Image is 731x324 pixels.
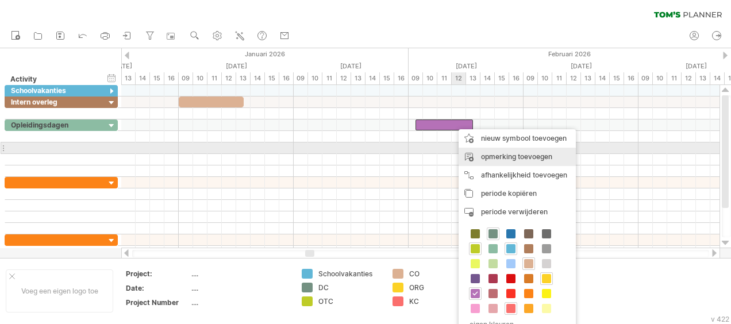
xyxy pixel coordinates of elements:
[682,72,696,84] div: 12
[409,269,472,279] div: CO
[193,72,207,84] div: 10
[567,72,581,84] div: 12
[64,60,179,72] div: woensdag, 28 Januari 2026
[538,72,552,84] div: 10
[294,60,409,72] div: vrijdag, 30 Januari 2026
[524,60,638,72] div: dinsdag, 3 Februari 2026
[279,72,294,84] div: 16
[524,72,538,84] div: 09
[322,72,337,84] div: 11
[409,296,472,306] div: KC
[11,85,99,96] div: Schoolvakanties
[711,315,729,323] div: v 422
[251,72,265,84] div: 14
[351,72,365,84] div: 13
[495,72,509,84] div: 15
[126,283,189,293] div: Date:
[452,72,466,84] div: 12
[294,72,308,84] div: 09
[236,72,251,84] div: 13
[459,166,576,184] div: afhankelijkheid toevoegen
[481,207,548,216] span: periode verwijderen
[308,72,322,84] div: 10
[179,60,294,72] div: donderdag, 29 Januari 2026
[466,72,480,84] div: 13
[610,72,624,84] div: 15
[10,74,99,85] div: Activity
[552,72,567,84] div: 11
[423,72,437,84] div: 10
[191,298,288,307] div: ....
[318,296,381,306] div: OTC
[11,119,99,130] div: Opleidingsdagen
[710,72,725,84] div: 14
[409,283,472,292] div: ORG
[136,72,150,84] div: 14
[121,72,136,84] div: 13
[480,72,495,84] div: 14
[409,60,524,72] div: maandag, 2 Februari 2026
[595,72,610,84] div: 14
[437,72,452,84] div: 11
[150,72,164,84] div: 15
[380,72,394,84] div: 15
[164,72,179,84] div: 16
[191,269,288,279] div: ....
[318,283,381,292] div: DC
[459,129,576,148] div: nieuw symbool toevoegen
[459,148,576,166] div: opmerking toevoegen
[365,72,380,84] div: 14
[126,269,189,279] div: Project:
[696,72,710,84] div: 13
[481,189,537,198] span: periode kopiëren
[337,72,351,84] div: 12
[207,72,222,84] div: 11
[191,283,288,293] div: ....
[222,72,236,84] div: 12
[318,269,381,279] div: Schoolvakanties
[653,72,667,84] div: 10
[179,72,193,84] div: 09
[126,298,189,307] div: Project Number
[581,72,595,84] div: 13
[265,72,279,84] div: 15
[409,72,423,84] div: 09
[509,72,524,84] div: 16
[11,97,99,107] div: Intern overleg
[638,72,653,84] div: 09
[6,269,113,313] div: Voeg een eigen logo toe
[624,72,638,84] div: 16
[394,72,409,84] div: 16
[667,72,682,84] div: 11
